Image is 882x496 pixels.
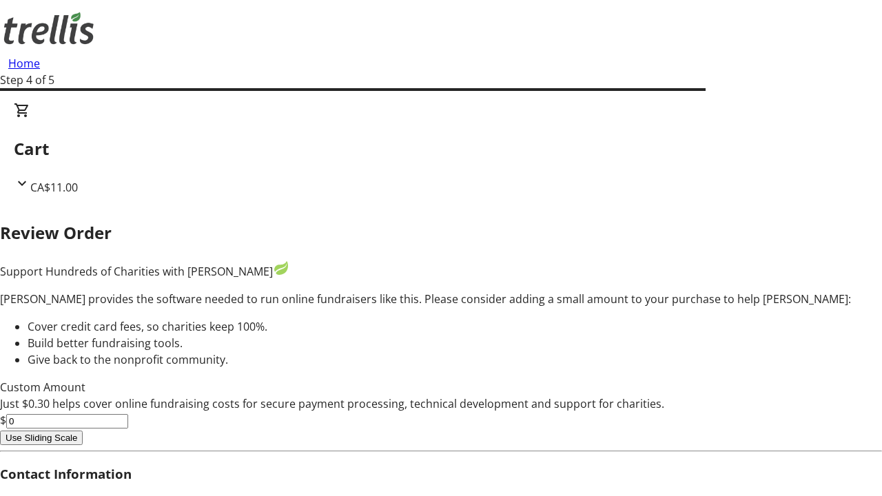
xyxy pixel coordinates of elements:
li: Build better fundraising tools. [28,335,882,351]
li: Cover credit card fees, so charities keep 100%. [28,318,882,335]
div: CartCA$11.00 [14,102,868,196]
h2: Cart [14,136,868,161]
li: Give back to the nonprofit community. [28,351,882,368]
span: CA$11.00 [30,180,78,195]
